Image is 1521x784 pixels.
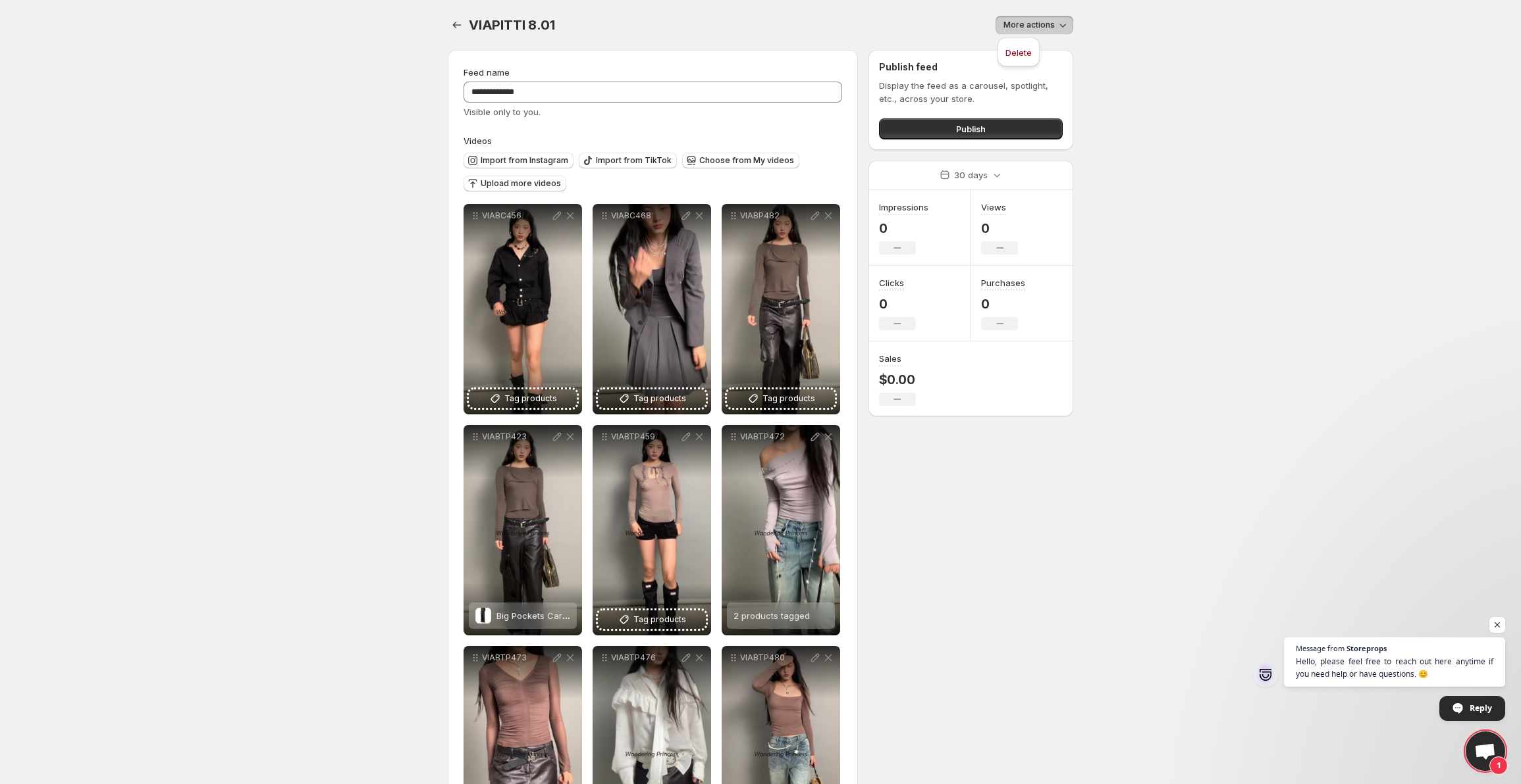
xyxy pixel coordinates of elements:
[981,220,1018,236] p: 0
[740,210,809,221] p: VIABP482
[879,296,916,312] p: 0
[633,392,686,405] span: Tag products
[722,425,840,635] div: VIABTP4722 products tagged
[598,389,706,408] button: Tag products
[482,652,550,663] p: VIABTP473
[699,155,794,166] span: Choose from My videos
[464,67,510,78] span: Feed name
[740,652,809,663] p: VIABTP480
[762,392,815,405] span: Tag products
[981,296,1025,312] p: 0
[611,210,680,221] p: VIABC468
[879,220,928,236] p: 0
[464,135,492,146] span: Videos
[879,201,928,214] h3: Impressions
[996,16,1073,34] button: More actions
[596,155,672,166] span: Import from TikTok
[1296,655,1493,680] span: Hello, please feel free to reach out here anytime if you need help or have questions. 😊
[879,372,916,387] p: $0.00
[954,168,988,182] p: 30 days
[504,392,557,405] span: Tag products
[598,610,706,629] button: Tag products
[481,155,568,166] span: Import from Instagram
[611,431,680,442] p: VIABTP459
[469,389,577,408] button: Tag products
[593,204,711,414] div: VIABC468Tag products
[464,107,541,117] span: Visible only to you.
[464,176,566,191] button: Upload more videos
[879,276,904,289] h3: Clicks
[734,610,810,621] span: 2 products tagged
[956,122,986,135] span: Publish
[482,431,550,442] p: VIABTP423
[981,201,1006,214] h3: Views
[981,276,1025,289] h3: Purchases
[464,153,574,168] button: Import from Instagram
[1470,697,1492,720] span: Reply
[879,352,901,365] h3: Sales
[740,431,809,442] p: VIABTP472
[1296,645,1345,652] span: Message from
[464,204,582,414] div: VIABC456Tag products
[879,79,1063,105] p: Display the feed as a carousel, spotlight, etc., across your store.
[1003,20,1055,30] span: More actions
[496,610,599,621] span: Big Pockets Cargo Pants
[481,178,561,189] span: Upload more videos
[1001,41,1036,62] button: Delete feed
[1466,731,1505,771] a: Open chat
[879,118,1063,139] button: Publish
[633,613,686,626] span: Tag products
[1005,47,1032,58] span: Delete
[593,425,711,635] div: VIABTP459Tag products
[1347,645,1387,652] span: Storeprops
[1489,756,1508,775] span: 1
[727,389,835,408] button: Tag products
[879,61,1063,74] h2: Publish feed
[722,204,840,414] div: VIABP482Tag products
[448,16,466,34] button: Settings
[611,652,680,663] p: VIABTP476
[482,210,550,221] p: VIABC456
[682,153,799,168] button: Choose from My videos
[464,425,582,635] div: VIABTP423Big Pockets Cargo PantsBig Pockets Cargo Pants
[579,153,677,168] button: Import from TikTok
[469,17,554,33] span: VIAPITTI 8.01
